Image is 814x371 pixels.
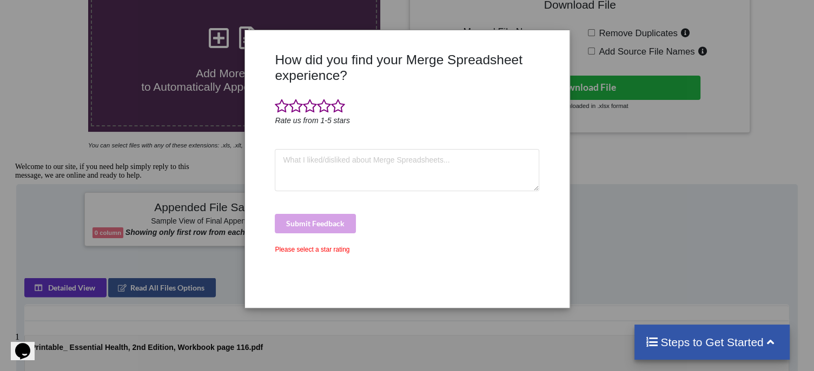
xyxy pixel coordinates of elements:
iframe: chat widget [11,158,206,322]
i: Rate us from 1-5 stars [275,116,350,125]
span: Welcome to our site, if you need help simply reply to this message, we are online and ready to help. [4,4,178,21]
h4: Steps to Get Started [645,335,779,349]
h3: How did you find your Merge Spreadsheet experience? [275,52,539,84]
iframe: chat widget [11,328,45,360]
div: Please select a star rating [275,245,539,254]
div: Welcome to our site, if you need help simply reply to this message, we are online and ready to help. [4,4,199,22]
